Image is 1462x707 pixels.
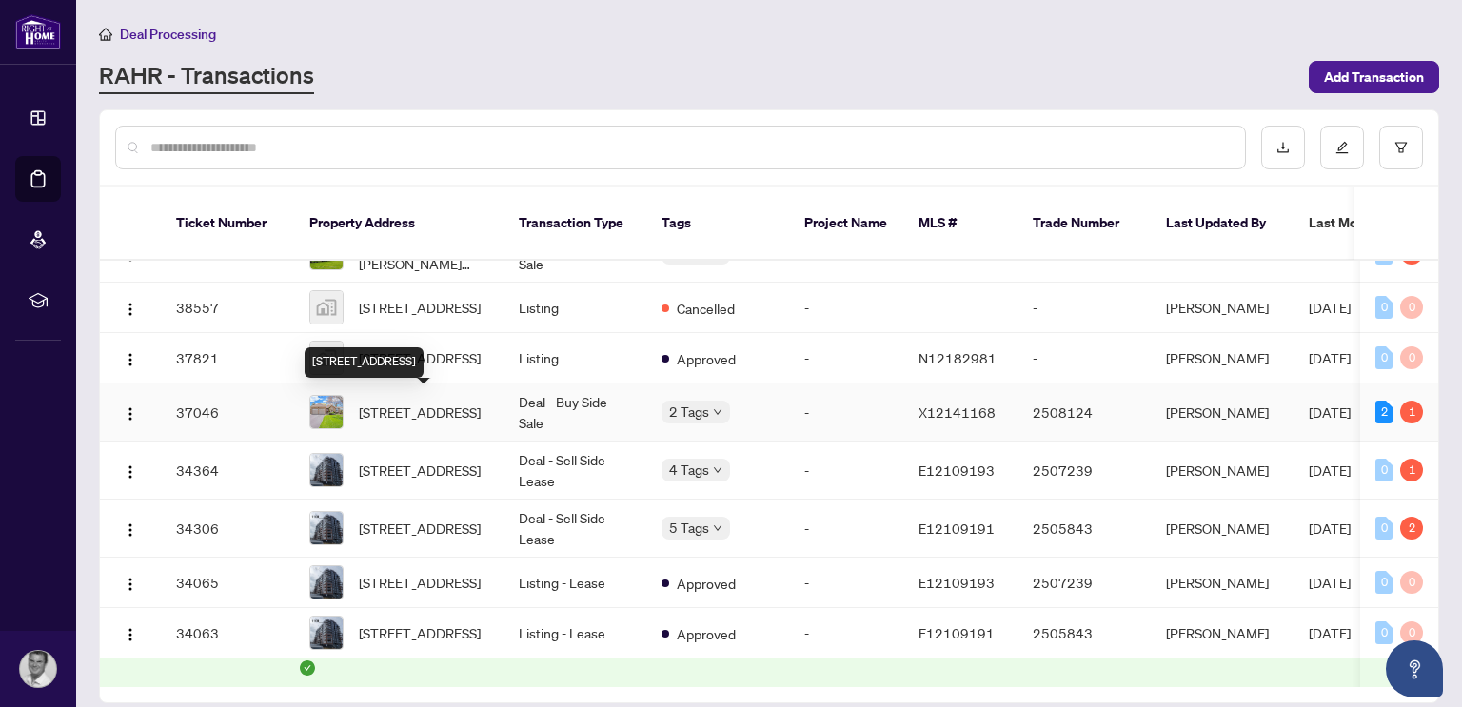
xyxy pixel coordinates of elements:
td: [PERSON_NAME] [1151,283,1294,333]
span: E12109193 [919,574,995,591]
td: - [789,442,903,500]
td: [PERSON_NAME] [1151,383,1294,442]
img: thumbnail-img [310,454,343,486]
span: N12182981 [919,349,997,366]
span: [STREET_ADDRESS] [359,572,481,593]
span: [DATE] [1309,349,1351,366]
a: RAHR - Transactions [99,60,314,94]
img: thumbnail-img [310,512,343,544]
div: 0 [1375,459,1393,481]
th: Last Updated By [1151,187,1294,261]
td: 34306 [161,500,294,558]
td: - [789,608,903,658]
img: thumbnail-img [310,291,343,324]
td: - [789,383,903,442]
div: 0 [1375,571,1393,594]
td: 37821 [161,333,294,383]
span: Approved [677,348,736,369]
span: down [713,407,722,417]
td: 2507239 [1017,442,1151,500]
td: [PERSON_NAME] [1151,558,1294,608]
img: Logo [123,577,138,592]
button: Logo [115,455,146,485]
button: Logo [115,618,146,648]
td: 37046 [161,383,294,442]
span: [STREET_ADDRESS] [359,622,481,643]
img: Logo [123,406,138,422]
span: [STREET_ADDRESS] [359,518,481,539]
td: Listing [504,283,646,333]
span: [DATE] [1309,520,1351,537]
th: Transaction Type [504,187,646,261]
td: [PERSON_NAME] [1151,500,1294,558]
td: 38557 [161,283,294,333]
span: download [1276,141,1290,154]
td: [PERSON_NAME] [1151,608,1294,658]
th: Project Name [789,187,903,261]
td: - [1017,333,1151,383]
td: - [789,283,903,333]
div: 0 [1375,346,1393,369]
div: 0 [1375,517,1393,540]
img: Logo [123,352,138,367]
button: Open asap [1386,640,1443,697]
td: - [1017,283,1151,333]
div: [STREET_ADDRESS] [305,347,424,378]
span: 2 Tags [669,401,709,422]
span: [DATE] [1309,624,1351,641]
span: [DATE] [1309,574,1351,591]
span: [STREET_ADDRESS] [359,402,481,422]
img: thumbnail-img [310,566,343,599]
button: Logo [115,343,146,373]
div: 1 [1400,401,1423,423]
th: Trade Number [1017,187,1151,261]
div: 2 [1400,517,1423,540]
button: edit [1320,126,1364,169]
img: logo [15,14,61,49]
td: 2505843 [1017,608,1151,658]
span: E12109191 [919,520,995,537]
span: Deal Processing [120,26,216,43]
div: 0 [1400,621,1423,644]
span: filter [1394,141,1408,154]
td: [PERSON_NAME] [1151,442,1294,500]
div: 2 [1375,401,1393,423]
button: Add Transaction [1309,61,1439,93]
td: - [789,500,903,558]
span: Last Modified Date [1309,212,1425,233]
td: 34065 [161,558,294,608]
img: Profile Icon [20,651,56,687]
span: [STREET_ADDRESS] [359,297,481,318]
div: 0 [1400,296,1423,319]
button: Logo [115,567,146,598]
td: Listing [504,333,646,383]
td: [PERSON_NAME] [1151,333,1294,383]
span: down [713,523,722,533]
img: Logo [123,302,138,317]
span: [STREET_ADDRESS] [359,460,481,481]
div: 0 [1400,346,1423,369]
div: 0 [1400,571,1423,594]
td: Listing - Lease [504,558,646,608]
td: - [789,333,903,383]
td: Deal - Sell Side Lease [504,442,646,500]
td: Deal - Buy Side Sale [504,383,646,442]
button: Logo [115,513,146,543]
button: Logo [115,292,146,323]
div: 1 [1400,459,1423,481]
img: Logo [123,627,138,642]
span: E12109191 [919,624,995,641]
img: thumbnail-img [310,396,343,428]
span: [DATE] [1309,403,1351,421]
img: Logo [123,522,138,538]
img: thumbnail-img [310,617,343,649]
th: MLS # [903,187,1017,261]
td: Deal - Sell Side Lease [504,500,646,558]
td: 34364 [161,442,294,500]
span: Approved [677,623,736,644]
td: - [789,558,903,608]
button: filter [1379,126,1423,169]
td: 34063 [161,608,294,658]
span: 5 Tags [669,517,709,539]
th: Tags [646,187,789,261]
